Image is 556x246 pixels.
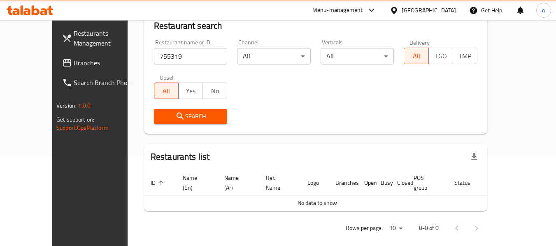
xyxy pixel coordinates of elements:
a: Restaurants Management [56,23,145,53]
span: Search Branch Phone [74,78,139,87]
th: Logo [301,170,329,195]
div: [GEOGRAPHIC_DATA] [402,6,456,15]
th: Branches [329,170,358,195]
button: Yes [178,83,203,99]
span: Name (Ar) [224,173,249,193]
button: TGO [428,48,453,64]
p: Rows per page: [346,223,383,233]
span: No [206,85,224,97]
span: Version: [56,100,77,111]
span: 1.0.0 [78,100,91,111]
span: Ref. Name [266,173,291,193]
span: Name (En) [183,173,208,193]
h2: Restaurant search [154,20,477,32]
button: Search [154,109,228,124]
a: Support.OpsPlatform [56,122,109,133]
div: All [321,48,394,64]
span: TMP [456,50,474,62]
button: TMP [453,48,477,64]
div: All [237,48,311,64]
button: No [202,83,227,99]
p: 0-0 of 0 [419,223,439,233]
span: All [158,85,175,97]
div: Export file [464,147,484,167]
span: Get support on: [56,114,94,125]
span: No data to show [298,198,337,208]
span: Yes [182,85,200,97]
button: All [404,48,428,64]
div: Menu-management [312,5,363,15]
span: Branches [74,58,139,68]
th: Busy [374,170,391,195]
span: TGO [432,50,450,62]
span: Status [454,178,481,188]
span: All [407,50,425,62]
input: Search for restaurant name or ID.. [154,48,228,64]
span: n [542,6,545,15]
table: enhanced table [144,170,519,211]
a: Search Branch Phone [56,73,145,92]
span: POS group [414,173,438,193]
span: Restaurants Management [74,28,139,48]
button: All [154,83,179,99]
label: Delivery [409,39,430,45]
a: Branches [56,53,145,73]
span: Search [161,111,221,122]
th: Open [358,170,374,195]
h2: Restaurants list [151,151,209,163]
span: ID [151,178,166,188]
th: Closed [391,170,407,195]
div: Rows per page: [386,222,406,235]
label: Upsell [160,74,175,80]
